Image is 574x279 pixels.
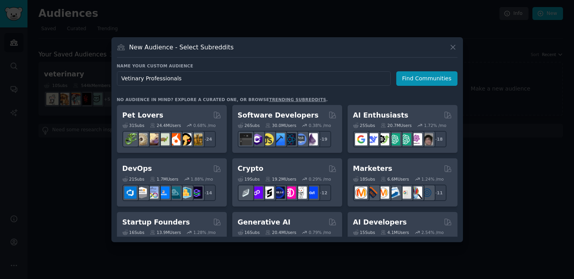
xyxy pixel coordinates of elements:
img: cockatiel [168,133,180,145]
div: 0.29 % /mo [309,176,331,182]
div: 30.0M Users [265,123,296,128]
img: bigseo [366,187,378,199]
div: + 19 [315,131,331,147]
img: AWS_Certified_Experts [135,187,148,199]
h3: Name your custom audience [117,63,457,69]
h2: Crypto [238,164,264,174]
img: ethfinance [240,187,252,199]
div: 1.28 % /mo [193,230,216,235]
img: PlatformEngineers [190,187,202,199]
img: GoogleGeminiAI [355,133,367,145]
img: 0xPolygon [251,187,263,199]
div: 1.7M Users [150,176,179,182]
img: MarketingResearch [410,187,422,199]
img: web3 [273,187,285,199]
img: OpenAIDev [410,133,422,145]
div: 18 Sub s [353,176,375,182]
img: ArtificalIntelligence [421,133,433,145]
img: herpetology [124,133,137,145]
h2: Generative AI [238,217,291,227]
div: 31 Sub s [122,123,144,128]
h2: DevOps [122,164,152,174]
div: 26 Sub s [238,123,260,128]
div: 13.9M Users [150,230,181,235]
div: + 11 [430,185,446,201]
img: AskMarketing [377,187,389,199]
img: chatgpt_promptDesign [388,133,400,145]
img: Docker_DevOps [146,187,159,199]
img: AskComputerScience [295,133,307,145]
h2: AI Enthusiasts [353,111,408,120]
div: + 14 [199,185,216,201]
img: chatgpt_prompts_ [399,133,411,145]
div: 6.6M Users [381,176,409,182]
h2: AI Developers [353,217,407,227]
img: Emailmarketing [388,187,400,199]
img: leopardgeckos [146,133,159,145]
div: 20.4M Users [265,230,296,235]
h2: Startup Founders [122,217,190,227]
div: 24.4M Users [150,123,181,128]
img: learnjavascript [262,133,274,145]
img: dogbreed [190,133,202,145]
img: software [240,133,252,145]
img: platformengineering [168,187,180,199]
div: 1.72 % /mo [424,123,446,128]
img: defi_ [306,187,318,199]
div: 0.68 % /mo [193,123,216,128]
img: ethstaker [262,187,274,199]
div: + 18 [430,131,446,147]
div: 21 Sub s [122,176,144,182]
img: elixir [306,133,318,145]
div: + 24 [199,131,216,147]
div: 20.7M Users [381,123,412,128]
img: ballpython [135,133,148,145]
h2: Marketers [353,164,392,174]
div: 16 Sub s [238,230,260,235]
img: CryptoNews [295,187,307,199]
img: DeepSeek [366,133,378,145]
h2: Software Developers [238,111,319,120]
div: No audience in mind? Explore a curated one, or browse . [117,97,328,102]
div: 16 Sub s [122,230,144,235]
img: reactnative [284,133,296,145]
div: 15 Sub s [353,230,375,235]
div: 1.88 % /mo [191,176,213,182]
img: aws_cdk [179,187,191,199]
img: googleads [399,187,411,199]
div: 25 Sub s [353,123,375,128]
img: OnlineMarketing [421,187,433,199]
div: 19 Sub s [238,176,260,182]
img: turtle [157,133,169,145]
h3: New Audience - Select Subreddits [129,43,233,51]
div: 1.24 % /mo [421,176,444,182]
img: DevOpsLinks [157,187,169,199]
img: defiblockchain [284,187,296,199]
div: 19.2M Users [265,176,296,182]
button: Find Communities [396,71,457,86]
div: + 12 [315,185,331,201]
div: 2.54 % /mo [421,230,444,235]
img: csharp [251,133,263,145]
img: iOSProgramming [273,133,285,145]
img: AItoolsCatalog [377,133,389,145]
div: 4.1M Users [381,230,409,235]
a: trending subreddits [269,97,326,102]
img: content_marketing [355,187,367,199]
div: 0.79 % /mo [309,230,331,235]
h2: Pet Lovers [122,111,164,120]
img: PetAdvice [179,133,191,145]
div: 0.38 % /mo [309,123,331,128]
input: Pick a short name, like "Digital Marketers" or "Movie-Goers" [117,71,391,86]
img: azuredevops [124,187,137,199]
